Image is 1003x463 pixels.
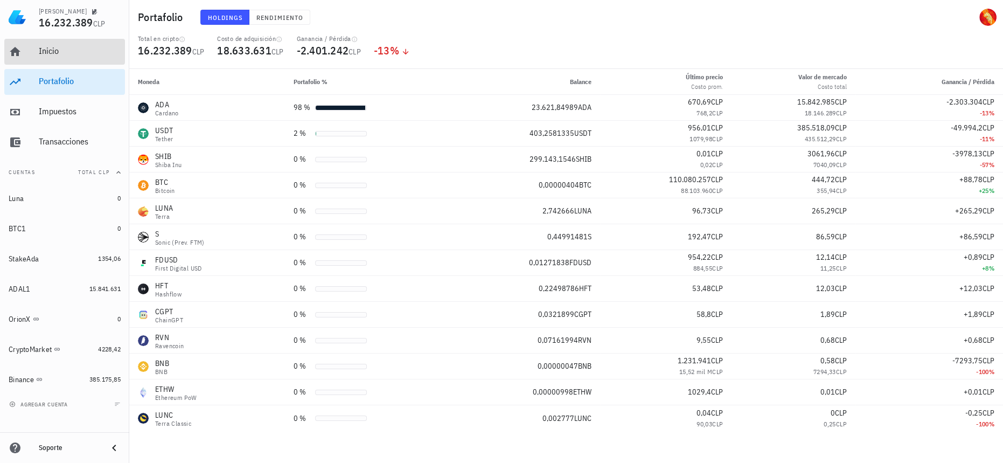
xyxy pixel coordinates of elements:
span: CLP [836,135,847,143]
span: -2.401.242 [297,43,349,58]
span: CLP [711,175,723,184]
span: CLP [712,186,723,195]
span: CLP [711,387,723,397]
a: CryptoMarket 4228,42 [4,336,125,362]
span: CLP [983,356,994,365]
a: Portafolio [4,69,125,95]
div: ADAL1 [9,285,30,294]
div: 0 % [294,154,311,165]
span: FDUSD [569,258,591,267]
div: Shiba Inu [155,162,182,168]
span: 299.143,1546 [530,154,576,164]
span: 0,002777 [542,413,574,423]
div: 0 % [294,361,311,372]
span: 3061,96 [807,149,835,158]
span: CLP [711,356,723,365]
div: USDT-icon [138,128,149,139]
span: CLP [712,135,723,143]
div: 0 % [294,179,311,191]
span: CLP [711,284,723,293]
span: 0,25 [824,420,836,428]
div: ChainGPT [155,317,183,323]
div: LUNC-icon [138,413,149,424]
a: BTC1 0 [4,216,125,241]
div: -100 [864,367,994,377]
button: CuentasTotal CLP [4,160,125,185]
div: 0 % [294,335,311,346]
span: 90,03 [696,420,712,428]
span: 435.512,29 [805,135,836,143]
span: 670,69 [688,97,711,107]
span: 2,742666 [542,206,574,216]
span: CLP [711,97,723,107]
span: -7293,75 [952,356,983,365]
span: CLP [192,47,205,57]
span: 53,48 [692,284,711,293]
div: FDUSD-icon [138,258,149,268]
span: CLP [983,175,994,184]
span: Balance [570,78,591,86]
span: 9,55 [696,335,711,345]
span: % [390,43,399,58]
span: CLP [836,161,847,169]
span: CLP [711,309,723,319]
span: 1079,98 [689,135,712,143]
span: % [989,135,994,143]
span: CLP [983,206,994,216]
div: Costo total [798,82,847,92]
span: CLP [835,232,847,241]
span: CLP [271,47,284,57]
span: 0,04 [696,408,711,418]
span: % [989,161,994,169]
div: 2 % [294,128,311,139]
span: -49.994,2 [951,123,983,133]
a: ADAL1 15.841.631 [4,276,125,302]
span: 16.232.389 [39,15,93,30]
span: Total CLP [78,169,110,176]
div: Cardano [155,110,179,116]
div: Luna [9,194,24,203]
div: 0 % [294,257,311,268]
h1: Portafolio [138,9,187,26]
div: 0 % [294,283,311,294]
div: SHIB-icon [138,154,149,165]
span: CLP [835,335,847,345]
div: ETHW [155,384,197,395]
span: 12,03 [816,284,835,293]
span: CLP [711,232,723,241]
span: CLP [835,175,847,184]
span: 12,14 [816,252,835,262]
div: Ganancia / Pérdida [297,34,361,43]
span: CLP [836,109,847,117]
span: 385.518,09 [797,123,835,133]
div: 0 % [294,413,311,424]
div: Binance [9,375,34,384]
div: Costo prom. [686,82,723,92]
div: Terra Classic [155,420,191,427]
div: 0 % [294,231,311,243]
span: 0,00000047 [538,361,578,371]
span: CLP [835,252,847,262]
span: 0 [117,315,121,323]
span: CLP [711,335,723,345]
span: 403,2581335 [530,128,574,138]
span: 265,29 [812,206,835,216]
div: OrionX [9,315,31,324]
span: CLP [983,123,994,133]
span: CLP [835,123,847,133]
span: 956,01 [688,123,711,133]
div: +25 [864,185,994,196]
span: 86,59 [816,232,835,241]
button: Holdings [200,10,250,25]
span: CLP [836,186,847,195]
div: HFT-icon [138,284,149,294]
span: HFT [579,284,591,293]
span: CLP [712,161,723,169]
span: +1,89 [964,309,983,319]
span: CLP [712,368,723,376]
th: Ganancia / Pérdida: Sin ordenar. Pulse para ordenar de forma ascendente. [855,69,1003,95]
div: -100 [864,419,994,430]
div: Portafolio [39,76,121,86]
span: 0,0321899 [538,309,574,319]
span: ADA [578,102,591,112]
